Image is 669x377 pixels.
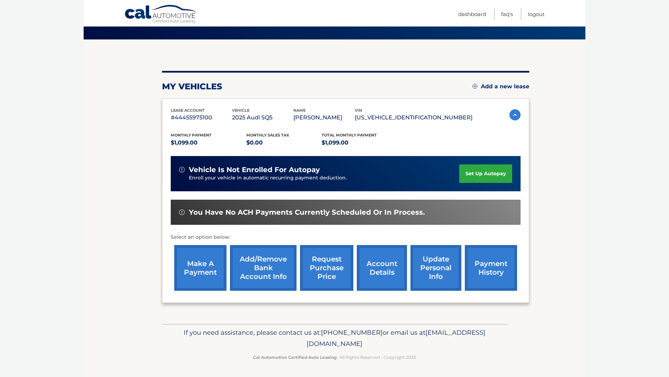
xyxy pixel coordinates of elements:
strong: Cal Automotive Certified Auto Leasing [253,355,337,360]
a: Logout [528,8,545,20]
a: Cal Automotive [124,5,198,25]
h2: my vehicles [162,81,222,92]
a: make a payment [174,245,226,291]
a: request purchase price [300,245,353,291]
p: $1,099.00 [322,138,397,148]
span: Monthly sales Tax [246,133,289,138]
span: [PHONE_NUMBER] [321,328,383,337]
a: Add/Remove bank account info [230,245,297,291]
img: add.svg [472,84,477,89]
p: Select an option below: [171,233,521,242]
a: account details [357,245,407,291]
img: alert-white.svg [179,167,185,172]
span: name [293,108,306,113]
p: Enroll your vehicle in automatic recurring payment deduction. [189,174,459,182]
img: alert-white.svg [179,209,185,215]
p: 2025 Audi SQ5 [232,113,293,123]
span: Monthly Payment [171,133,212,138]
a: Dashboard [458,8,486,20]
span: lease account [171,108,205,113]
span: Total Monthly Payment [322,133,377,138]
a: FAQ's [501,8,513,20]
p: $1,099.00 [171,138,246,148]
span: vin [355,108,362,113]
p: #44455975100 [171,113,232,123]
span: [EMAIL_ADDRESS][DOMAIN_NAME] [307,328,485,348]
p: $0.00 [246,138,322,148]
a: Add a new lease [472,83,529,90]
p: - All Rights Reserved - Copyright 2025 [167,354,502,361]
p: [US_VEHICLE_IDENTIFICATION_NUMBER] [355,113,472,123]
p: [PERSON_NAME] [293,113,355,123]
a: set up autopay [459,164,512,183]
span: vehicle is not enrolled for autopay [189,165,320,174]
a: update personal info [410,245,461,291]
span: vehicle [232,108,249,113]
a: payment history [465,245,517,291]
p: If you need assistance, please contact us at: or email us at [167,327,502,349]
img: accordion-active.svg [509,109,521,120]
span: You have no ACH payments currently scheduled or in process. [189,208,425,217]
